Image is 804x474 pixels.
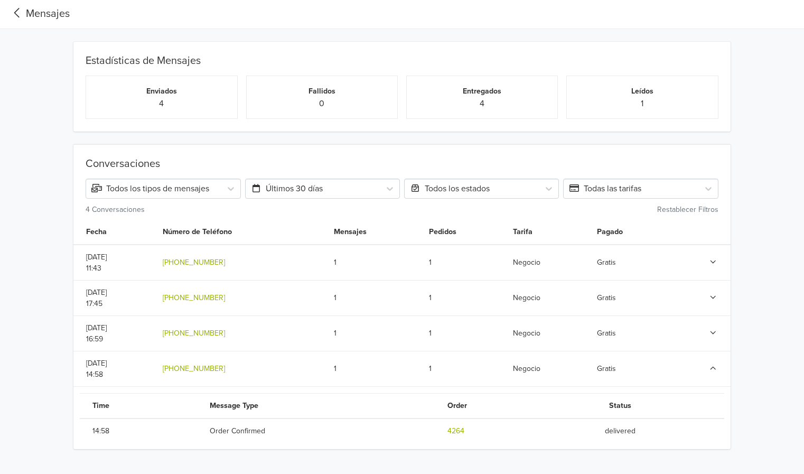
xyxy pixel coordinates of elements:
a: 4264 [447,425,464,436]
span: Negocio [513,293,540,302]
span: Order Confirmed [210,425,265,436]
span: [DATE] 11:43 [86,253,107,273]
span: Gratis [597,293,616,302]
span: Todas las tarifas [569,183,641,194]
small: Leídos [631,87,653,96]
span: Negocio [513,364,540,373]
span: Gratis [597,364,616,373]
div: Conversaciones [86,157,718,174]
th: Message Type [205,393,443,418]
td: 1 [328,315,423,351]
th: Pedidos [423,220,507,245]
small: Entregados [463,87,501,96]
span: [DATE] 14:58 [86,359,107,379]
td: 14:58 [80,419,205,443]
a: [PHONE_NUMBER] [163,364,225,373]
span: [DATE] 16:59 [86,323,107,343]
span: delivered [605,425,635,436]
th: Tarifa [507,220,591,245]
p: 4 [95,97,228,110]
span: Gratis [597,329,616,338]
th: Pagado [591,220,671,245]
td: 1 [328,245,423,281]
p: 4 [415,97,549,110]
small: Fallidos [308,87,335,96]
td: 1 [423,351,507,386]
span: Gratis [597,258,616,267]
td: 1 [423,245,507,281]
td: 1 [328,351,423,386]
td: 1 [423,315,507,351]
th: Time [80,393,205,418]
th: Order [443,393,547,418]
span: Últimos 30 días [251,183,323,194]
span: Negocio [513,258,540,267]
span: Negocio [513,329,540,338]
span: Todos los estados [410,183,490,194]
a: [PHONE_NUMBER] [163,329,225,338]
p: 1 [575,97,709,110]
th: retry [693,393,724,418]
div: Estadísticas de Mensajes [81,42,722,71]
a: [PHONE_NUMBER] [163,258,225,267]
span: Todos los tipos de mensajes [91,183,209,194]
td: 1 [423,280,507,315]
span: [DATE] 17:45 [86,288,107,308]
p: 0 [255,97,389,110]
th: Mensajes [328,220,423,245]
small: Restablecer Filtros [657,205,718,214]
th: Fecha [73,220,156,245]
small: 4 Conversaciones [86,205,145,214]
th: Status [547,393,693,418]
th: Número de Teléfono [156,220,328,245]
a: [PHONE_NUMBER] [163,293,225,302]
a: Mensajes [8,6,70,22]
small: Enviados [146,87,177,96]
td: 1 [328,280,423,315]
